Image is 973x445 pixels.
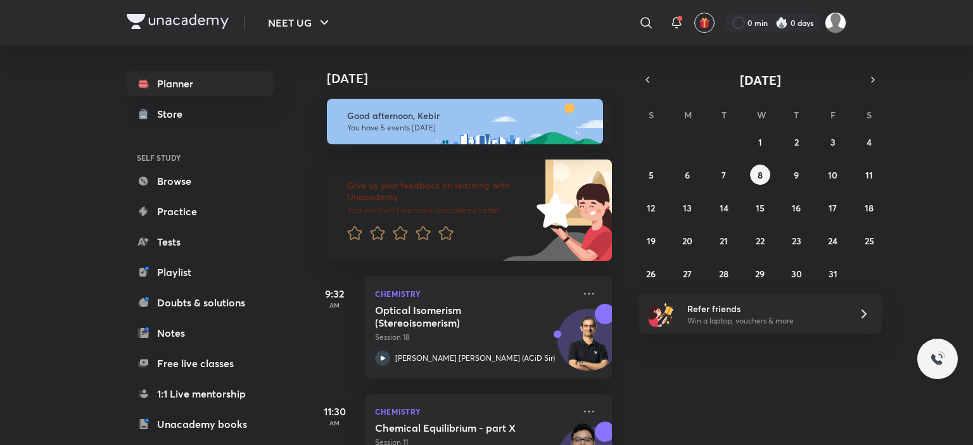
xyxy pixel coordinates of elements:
button: October 31, 2025 [823,263,843,284]
p: [PERSON_NAME] [PERSON_NAME] (ACiD Sir) [395,353,555,364]
abbr: October 10, 2025 [828,169,837,181]
button: October 12, 2025 [641,197,661,218]
abbr: October 16, 2025 [792,202,801,214]
h6: SELF STUDY [127,147,274,168]
a: Unacademy books [127,411,274,437]
p: Session 18 [375,332,574,343]
a: Browse [127,168,274,194]
a: Playlist [127,260,274,285]
img: ttu [930,351,945,367]
span: [DATE] [740,72,781,89]
p: Chemistry [375,404,574,419]
abbr: October 12, 2025 [647,202,655,214]
button: October 14, 2025 [714,197,734,218]
a: Tests [127,229,274,254]
button: October 7, 2025 [714,165,734,185]
abbr: October 20, 2025 [682,235,692,247]
abbr: October 30, 2025 [791,268,802,280]
button: October 17, 2025 [823,197,843,218]
abbr: October 15, 2025 [756,202,765,214]
p: You have 5 events [DATE] [347,123,592,133]
button: October 6, 2025 [677,165,697,185]
button: October 11, 2025 [859,165,879,185]
img: streak [775,16,788,29]
abbr: Wednesday [757,109,766,121]
button: October 16, 2025 [786,197,806,218]
button: October 1, 2025 [750,132,770,152]
h6: Give us your feedback on learning with Unacademy [347,180,532,203]
button: October 3, 2025 [823,132,843,152]
button: October 5, 2025 [641,165,661,185]
abbr: October 19, 2025 [647,235,656,247]
h4: [DATE] [327,71,625,86]
abbr: Sunday [649,109,654,121]
abbr: October 4, 2025 [867,136,872,148]
img: referral [649,301,674,327]
div: Store [157,106,190,122]
button: October 13, 2025 [677,197,697,218]
button: October 20, 2025 [677,230,697,251]
a: Practice [127,199,274,224]
abbr: October 5, 2025 [649,169,654,181]
abbr: October 21, 2025 [720,235,728,247]
abbr: Tuesday [722,109,727,121]
img: Avatar [558,316,619,377]
button: October 19, 2025 [641,230,661,251]
h5: 9:32 [309,286,360,301]
p: AM [309,419,360,427]
abbr: Friday [830,109,836,121]
button: October 21, 2025 [714,230,734,251]
abbr: October 6, 2025 [685,169,690,181]
button: October 28, 2025 [714,263,734,284]
abbr: October 17, 2025 [829,202,837,214]
button: NEET UG [260,10,340,35]
button: October 4, 2025 [859,132,879,152]
abbr: October 7, 2025 [722,169,726,181]
button: October 26, 2025 [641,263,661,284]
button: October 22, 2025 [750,230,770,251]
abbr: October 27, 2025 [683,268,692,280]
abbr: Saturday [867,109,872,121]
button: October 15, 2025 [750,197,770,218]
a: Doubts & solutions [127,290,274,315]
h6: Refer friends [687,302,843,315]
abbr: October 9, 2025 [794,169,799,181]
p: AM [309,301,360,309]
img: Kebir Hasan Sk [825,12,846,34]
a: 1:1 Live mentorship [127,381,274,406]
a: Company Logo [127,14,229,32]
abbr: October 22, 2025 [756,235,765,247]
img: avatar [699,17,710,28]
img: Company Logo [127,14,229,29]
button: October 10, 2025 [823,165,843,185]
abbr: October 2, 2025 [794,136,799,148]
button: October 30, 2025 [786,263,806,284]
abbr: October 18, 2025 [865,202,874,214]
img: afternoon [327,99,603,144]
abbr: October 23, 2025 [792,235,801,247]
button: avatar [694,13,715,33]
button: October 24, 2025 [823,230,843,251]
h6: Good afternoon, Kebir [347,110,592,122]
button: October 23, 2025 [786,230,806,251]
h5: Optical Isomerism (Stereoisomerism) [375,304,533,329]
p: Win a laptop, vouchers & more [687,315,843,327]
button: October 18, 2025 [859,197,879,218]
p: Your word will help make Unacademy better [347,205,532,215]
button: October 29, 2025 [750,263,770,284]
a: Store [127,101,274,127]
button: October 9, 2025 [786,165,806,185]
abbr: October 24, 2025 [828,235,837,247]
abbr: October 11, 2025 [865,169,873,181]
abbr: October 25, 2025 [865,235,874,247]
button: October 27, 2025 [677,263,697,284]
p: Chemistry [375,286,574,301]
button: October 2, 2025 [786,132,806,152]
abbr: October 13, 2025 [683,202,692,214]
abbr: Thursday [794,109,799,121]
abbr: October 31, 2025 [829,268,837,280]
h5: Chemical Equilibrium - part X [375,422,533,434]
img: feedback_image [493,160,612,261]
abbr: October 26, 2025 [646,268,656,280]
abbr: October 3, 2025 [830,136,836,148]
